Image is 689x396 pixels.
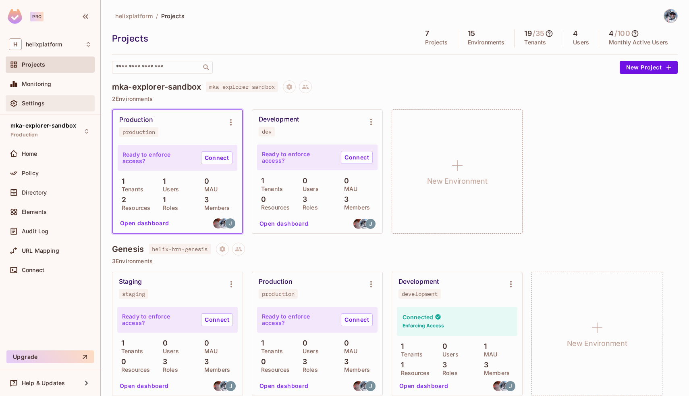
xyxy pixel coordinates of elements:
[299,177,307,185] p: 0
[259,115,299,124] div: Development
[149,244,211,254] span: helix-hrn-genesis
[365,381,376,391] img: john.corrales@helix.com
[159,339,168,347] p: 0
[341,313,373,326] a: Connect
[340,339,349,347] p: 0
[397,351,423,358] p: Tenants
[524,29,531,38] h5: 19
[200,348,218,354] p: MAU
[503,276,519,292] button: Environment settings
[340,204,370,211] p: Members
[219,218,229,228] img: michael.amato@helix.com
[22,267,44,273] span: Connect
[299,367,318,373] p: Roles
[30,12,44,21] div: Pro
[22,380,65,386] span: Help & Updates
[159,367,178,373] p: Roles
[397,370,430,376] p: Resources
[22,61,45,68] span: Projects
[201,151,232,164] a: Connect
[22,100,45,107] span: Settings
[22,170,39,176] span: Policy
[567,337,627,350] h1: New Environment
[353,381,363,391] img: david.earl@helix.com
[262,291,295,297] div: production
[22,247,59,254] span: URL Mapping
[216,247,229,254] span: Project settings
[505,381,515,391] img: john.corrales@helix.com
[22,228,48,235] span: Audit Log
[8,9,22,24] img: SReyMgAAAABJRU5ErkJggg==
[299,204,318,211] p: Roles
[200,177,209,185] p: 0
[299,358,307,366] p: 3
[664,9,677,23] img: michael.amato@helix.com
[201,313,233,326] a: Connect
[609,29,614,38] h5: 4
[200,205,230,211] p: Members
[397,342,404,350] p: 1
[425,39,448,46] p: Projects
[118,177,125,185] p: 1
[122,291,145,297] div: staging
[359,219,369,229] img: michael.amato@helix.com
[22,189,47,196] span: Directory
[262,151,334,164] p: Ready to enforce access?
[340,177,349,185] p: 0
[159,177,166,185] p: 1
[468,39,505,46] p: Environments
[112,96,678,102] p: 2 Environments
[257,367,290,373] p: Resources
[573,29,578,38] h5: 4
[117,348,143,354] p: Tenants
[257,186,283,192] p: Tenants
[402,291,438,297] div: development
[262,313,334,326] p: Ready to enforce access?
[438,370,458,376] p: Roles
[156,12,158,20] li: /
[22,151,37,157] span: Home
[159,205,178,211] p: Roles
[259,278,292,286] div: Production
[122,313,195,326] p: Ready to enforce access?
[112,82,201,92] h4: mka-explorer-sandbox
[480,361,488,369] p: 3
[112,258,678,264] p: 3 Environments
[353,219,363,229] img: david.earl@helix.com
[112,32,411,44] div: Projects
[200,196,209,204] p: 3
[257,195,266,203] p: 0
[159,348,179,354] p: Users
[427,175,488,187] h1: New Environment
[365,219,376,229] img: john.corrales@helix.com
[363,114,379,130] button: Environment settings
[299,195,307,203] p: 3
[438,361,447,369] p: 3
[480,351,497,358] p: MAU
[10,132,38,138] span: Production
[226,381,236,391] img: john.corrales@helix.com
[159,196,166,204] p: 1
[257,348,283,354] p: Tenants
[200,358,209,366] p: 3
[299,186,319,192] p: Users
[396,379,452,392] button: Open dashboard
[425,29,429,38] h5: 7
[200,339,209,347] p: 0
[117,367,150,373] p: Resources
[499,381,509,391] img: michael.amato@helix.com
[223,276,239,292] button: Environment settings
[206,82,278,92] span: mka-explorer-sandbox
[614,29,630,38] h5: / 100
[493,381,503,391] img: david.earl@helix.com
[480,370,510,376] p: Members
[340,348,357,354] p: MAU
[256,217,312,230] button: Open dashboard
[533,29,544,38] h5: / 35
[22,209,47,215] span: Elements
[115,12,153,20] span: helixplatform
[117,339,124,347] p: 1
[341,151,373,164] a: Connect
[620,61,678,74] button: New Project
[299,348,319,354] p: Users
